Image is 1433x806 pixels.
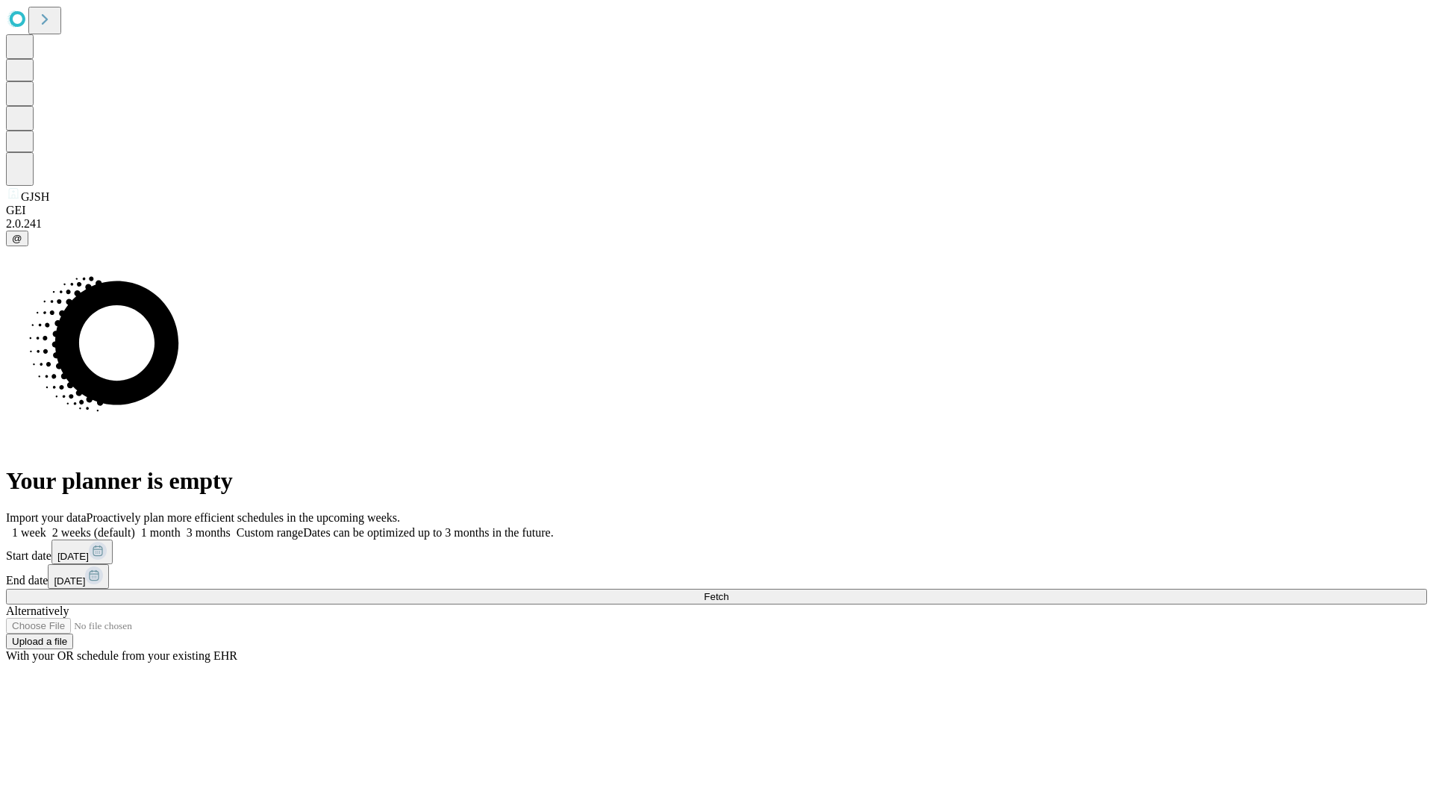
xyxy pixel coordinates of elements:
span: 3 months [187,526,231,539]
button: [DATE] [48,564,109,589]
span: [DATE] [54,575,85,587]
span: Alternatively [6,604,69,617]
button: @ [6,231,28,246]
div: 2.0.241 [6,217,1427,231]
button: [DATE] [51,540,113,564]
span: Proactively plan more efficient schedules in the upcoming weeks. [87,511,400,524]
button: Upload a file [6,634,73,649]
div: End date [6,564,1427,589]
div: Start date [6,540,1427,564]
span: Custom range [237,526,303,539]
span: GJSH [21,190,49,203]
div: GEI [6,204,1427,217]
span: 1 week [12,526,46,539]
h1: Your planner is empty [6,467,1427,495]
span: @ [12,233,22,244]
span: Dates can be optimized up to 3 months in the future. [303,526,553,539]
span: With your OR schedule from your existing EHR [6,649,237,662]
button: Fetch [6,589,1427,604]
span: [DATE] [57,551,89,562]
span: Fetch [704,591,728,602]
span: 1 month [141,526,181,539]
span: 2 weeks (default) [52,526,135,539]
span: Import your data [6,511,87,524]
